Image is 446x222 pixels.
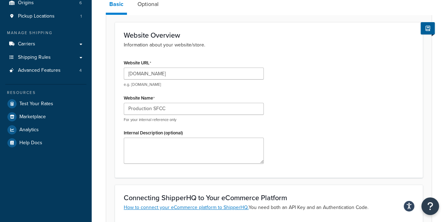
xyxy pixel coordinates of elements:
button: Open Resource Center [421,197,439,215]
p: e.g. [DOMAIN_NAME] [124,82,264,87]
span: Carriers [18,41,35,47]
a: Shipping Rules [5,51,86,64]
a: Pickup Locations1 [5,10,86,23]
span: 1 [80,13,82,19]
button: Show Help Docs [421,22,435,34]
span: Marketplace [19,114,46,120]
span: Help Docs [19,140,42,146]
a: Marketplace [5,110,86,123]
p: Information about your website/store. [124,41,414,49]
h3: Website Overview [124,31,414,39]
span: 4 [79,68,82,74]
div: Resources [5,90,86,96]
span: Analytics [19,127,39,133]
a: Carriers [5,38,86,51]
a: Advanced Features4 [5,64,86,77]
label: Internal Description (optional) [124,130,183,135]
div: Manage Shipping [5,30,86,36]
span: Test Your Rates [19,101,53,107]
p: You need both an API Key and an Authentication Code. [124,204,414,211]
li: Advanced Features [5,64,86,77]
h3: Connecting ShipperHQ to Your eCommerce Platform [124,194,414,202]
span: Advanced Features [18,68,61,74]
p: For your internal reference only [124,117,264,122]
li: Pickup Locations [5,10,86,23]
label: Website Name [124,95,155,101]
a: Test Your Rates [5,97,86,110]
a: Help Docs [5,137,86,149]
label: Website URL [124,60,151,66]
span: Pickup Locations [18,13,55,19]
a: How to connect your eCommerce platform to ShipperHQ. [124,204,249,211]
a: Analytics [5,123,86,136]
span: Shipping Rules [18,55,51,61]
